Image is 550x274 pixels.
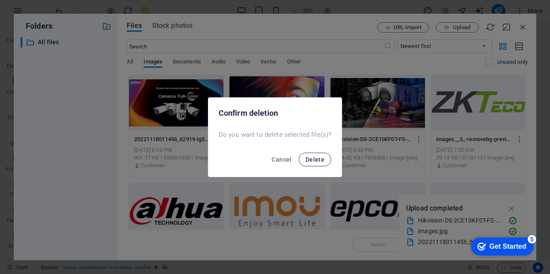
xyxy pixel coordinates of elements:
[64,2,72,10] div: 5
[268,153,295,166] button: Cancel
[219,130,332,139] p: Do you want to delete selected file(s)?
[299,153,331,166] button: Delete
[7,4,70,22] div: Get Started 5 items remaining, 0% complete
[25,9,62,17] div: Get Started
[306,156,324,163] span: Delete
[272,156,291,163] span: Cancel
[219,108,332,118] h2: Confirm deletion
